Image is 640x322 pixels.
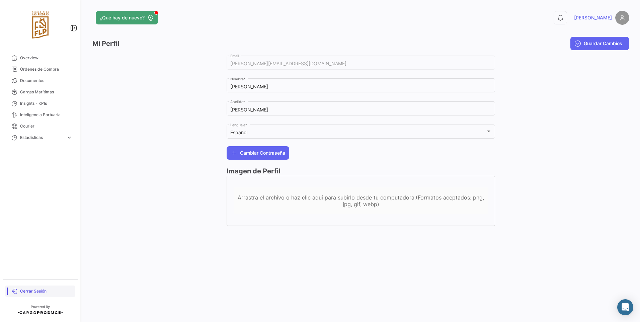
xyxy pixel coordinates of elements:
[20,89,72,95] span: Cargas Marítimas
[23,8,57,42] img: e462e10d-7ef2-43e7-8157-6d26c33457f3.png
[20,135,64,141] span: Estadísticas
[615,11,629,25] img: placeholder-user.png
[66,135,72,141] span: expand_more
[20,123,72,129] span: Courier
[20,100,72,106] span: Insights - KPIs
[92,39,119,49] h3: Mi Perfil
[570,37,629,50] button: Guardar Cambios
[5,109,75,120] a: Inteligencia Portuaria
[5,75,75,86] a: Documentos
[20,112,72,118] span: Inteligencia Portuaria
[5,98,75,109] a: Insights - KPIs
[100,14,145,21] span: ¿Qué hay de nuevo?
[574,14,612,21] span: [PERSON_NAME]
[584,40,622,47] span: Guardar Cambios
[5,52,75,64] a: Overview
[20,288,72,294] span: Cerrar Sesión
[5,86,75,98] a: Cargas Marítimas
[230,130,247,135] mat-select-trigger: Español
[20,66,72,72] span: Órdenes de Compra
[617,299,633,315] div: Abrir Intercom Messenger
[240,150,285,156] span: Cambiar Contraseña
[20,55,72,61] span: Overview
[5,64,75,75] a: Órdenes de Compra
[227,146,289,160] button: Cambiar Contraseña
[20,78,72,84] span: Documentos
[234,194,488,208] div: Arrastra el archivo o haz clic aquí para subirlo desde tu computadora.(Formatos aceptados: png, j...
[96,11,158,24] button: ¿Qué hay de nuevo?
[227,166,495,176] h3: Imagen de Perfil
[5,120,75,132] a: Courier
